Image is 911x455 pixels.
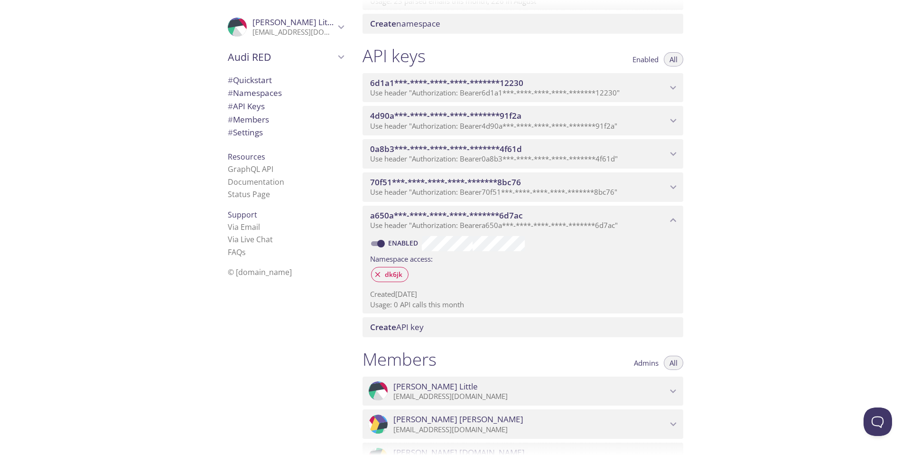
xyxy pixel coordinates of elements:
span: Create [370,18,396,29]
button: All [664,52,683,66]
a: Status Page [228,189,270,199]
span: # [228,87,233,98]
div: Corey Little [220,11,351,43]
a: FAQ [228,247,246,257]
h1: Members [363,349,437,370]
span: Support [228,209,257,220]
span: Create [370,322,396,332]
a: Via Live Chat [228,234,273,245]
p: [EMAIL_ADDRESS][DOMAIN_NAME] [393,425,667,435]
div: Create API Key [363,317,683,337]
span: dk6jk [379,270,408,279]
button: Admins [628,356,664,370]
div: Audi RED [220,45,351,69]
span: Settings [228,127,263,138]
div: Quickstart [220,74,351,87]
p: Created [DATE] [370,289,676,299]
p: [EMAIL_ADDRESS][DOMAIN_NAME] [393,392,667,401]
span: © [DOMAIN_NAME] [228,267,292,277]
div: dk6jk [371,267,409,282]
a: Documentation [228,177,284,187]
span: Namespaces [228,87,282,98]
p: [EMAIL_ADDRESS][DOMAIN_NAME] [252,28,335,37]
span: API Keys [228,101,265,112]
span: # [228,127,233,138]
div: Namespaces [220,86,351,100]
div: Corey Little [363,377,683,406]
span: # [228,101,233,112]
div: Create namespace [363,14,683,34]
a: Via Email [228,222,260,232]
span: API key [370,322,424,332]
span: namespace [370,18,440,29]
span: [PERSON_NAME] Little [393,381,478,392]
span: Members [228,114,269,125]
span: [PERSON_NAME] Little [252,17,337,28]
span: Resources [228,152,265,162]
a: GraphQL API [228,164,273,174]
div: Lee Newton [363,409,683,439]
span: s [242,247,246,257]
iframe: Help Scout Beacon - Open [864,408,892,436]
span: Audi RED [228,50,335,64]
a: Enabled [387,238,422,247]
div: Team Settings [220,126,351,139]
div: API Keys [220,100,351,113]
span: # [228,75,233,85]
button: Enabled [627,52,664,66]
label: Namespace access: [370,251,433,265]
span: Quickstart [228,75,272,85]
span: [PERSON_NAME] [PERSON_NAME] [393,414,523,425]
span: # [228,114,233,125]
div: Members [220,113,351,126]
p: Usage: 0 API calls this month [370,300,676,310]
button: All [664,356,683,370]
h1: API keys [363,45,426,66]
